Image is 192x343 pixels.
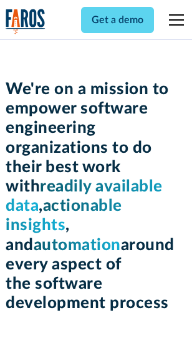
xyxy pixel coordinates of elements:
span: automation [34,237,121,253]
img: Logo of the analytics and reporting company Faros. [6,9,46,34]
h1: We're on a mission to empower software engineering organizations to do their best work with , , a... [6,80,186,313]
div: menu [161,5,186,35]
a: home [6,9,46,34]
span: readily available data [6,178,163,214]
span: actionable insights [6,198,122,233]
a: Get a demo [81,7,154,33]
